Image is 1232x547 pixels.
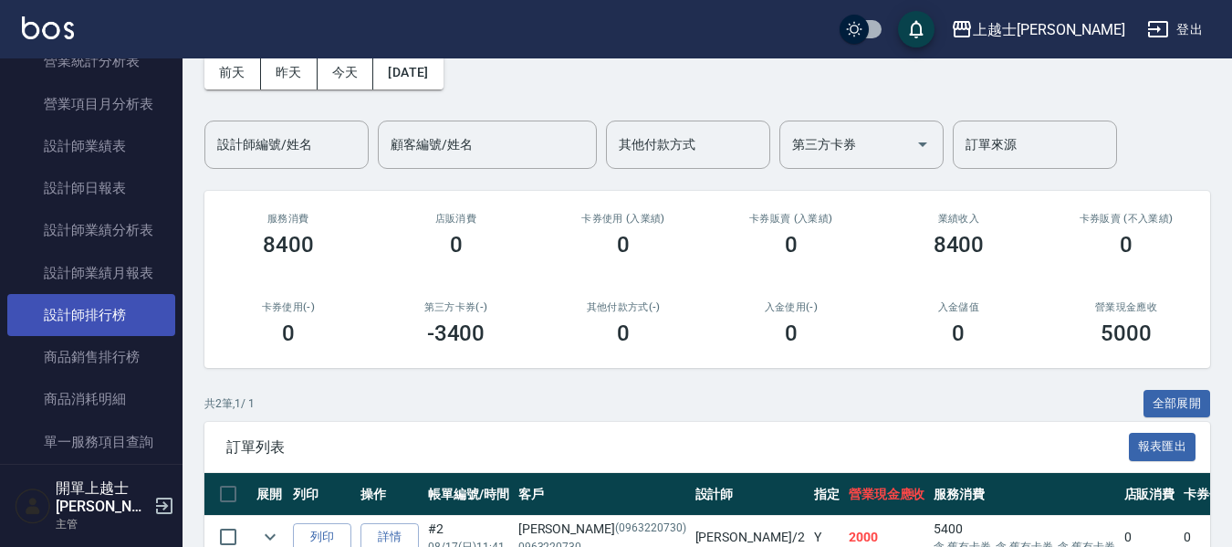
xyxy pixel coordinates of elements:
h3: 0 [785,321,798,346]
th: 客戶 [514,473,691,516]
h3: 0 [1120,232,1133,258]
h3: 0 [952,321,965,346]
a: 商品銷售排行榜 [7,336,175,378]
button: 昨天 [261,56,318,89]
h5: 開單上越士[PERSON_NAME] [56,479,149,516]
p: 共 2 筆, 1 / 1 [204,395,255,412]
th: 服務消費 [929,473,1119,516]
h3: 0 [785,232,798,258]
div: [PERSON_NAME] [518,520,686,539]
h2: 卡券使用 (入業績) [561,213,685,225]
h3: 8400 [934,232,985,258]
button: save [898,11,934,47]
button: 上越士[PERSON_NAME] [944,11,1133,48]
a: 營業項目月分析表 [7,83,175,125]
th: 展開 [252,473,288,516]
th: 營業現金應收 [844,473,930,516]
h3: 8400 [263,232,314,258]
h3: 0 [617,321,630,346]
a: 設計師業績分析表 [7,209,175,251]
div: 上越士[PERSON_NAME] [973,18,1125,41]
span: 訂單列表 [226,438,1129,457]
th: 列印 [288,473,356,516]
img: Logo [22,16,74,39]
button: 報表匯出 [1129,433,1196,461]
a: 設計師排行榜 [7,294,175,336]
a: 商品消耗明細 [7,378,175,420]
h2: 卡券使用(-) [226,301,350,313]
a: 單一服務項目查詢 [7,421,175,463]
h3: 服務消費 [226,213,350,225]
button: 前天 [204,56,261,89]
h2: 卡券販賣 (入業績) [729,213,853,225]
h3: -3400 [427,321,485,346]
a: 營業統計分析表 [7,40,175,82]
button: 登出 [1140,13,1210,47]
h2: 其他付款方式(-) [561,301,685,313]
h2: 第三方卡券(-) [394,301,518,313]
h2: 營業現金應收 [1064,301,1188,313]
h2: 入金使用(-) [729,301,853,313]
button: 全部展開 [1143,390,1211,418]
img: Person [15,488,51,524]
h3: 0 [282,321,295,346]
th: 設計師 [691,473,809,516]
a: 店販抽成明細 [7,463,175,505]
a: 設計師業績表 [7,125,175,167]
button: [DATE] [373,56,443,89]
p: (0963220730) [615,520,686,539]
th: 店販消費 [1120,473,1180,516]
h3: 0 [617,232,630,258]
h2: 入金儲值 [897,301,1021,313]
a: 報表匯出 [1129,437,1196,455]
a: 設計師日報表 [7,167,175,209]
a: 設計師業績月報表 [7,252,175,294]
p: 主管 [56,516,149,532]
h2: 業績收入 [897,213,1021,225]
h3: 5000 [1101,321,1152,346]
th: 操作 [356,473,423,516]
h3: 0 [450,232,463,258]
th: 帳單編號/時間 [423,473,514,516]
h2: 店販消費 [394,213,518,225]
th: 指定 [809,473,844,516]
button: Open [908,130,937,159]
h2: 卡券販賣 (不入業績) [1064,213,1188,225]
button: 今天 [318,56,374,89]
